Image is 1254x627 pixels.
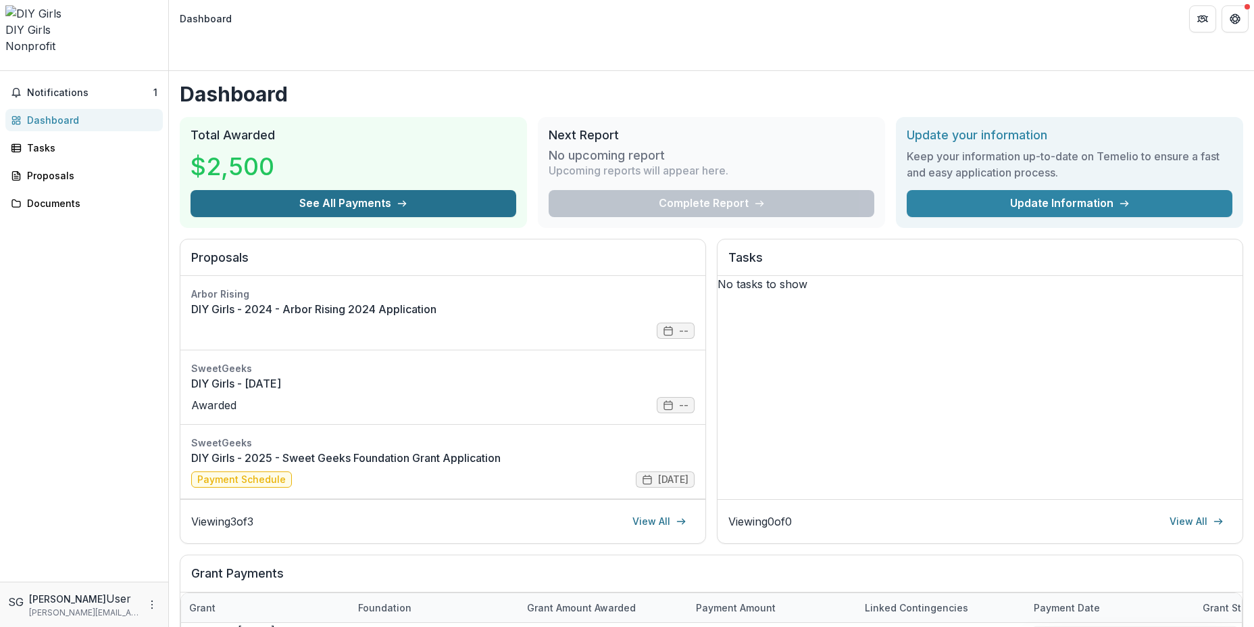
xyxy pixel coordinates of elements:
[29,607,139,619] p: [PERSON_NAME][EMAIL_ADDRESS][DOMAIN_NAME]
[1026,593,1195,622] div: Payment date
[1222,5,1249,32] button: Get Help
[5,109,163,131] a: Dashboard
[153,87,157,98] span: 1
[728,513,792,530] p: Viewing 0 of 0
[519,593,688,622] div: Grant amount awarded
[191,128,516,143] h2: Total Awarded
[191,301,695,317] a: DIY Girls - 2024 - Arbor Rising 2024 Application
[5,137,163,159] a: Tasks
[857,593,1026,622] div: Linked Contingencies
[718,276,1243,292] p: No tasks to show
[27,113,152,127] div: Dashboard
[688,593,857,622] div: Payment Amount
[857,601,976,615] div: Linked Contingencies
[191,450,695,466] a: DIY Girls - 2025 - Sweet Geeks Foundation Grant Application
[5,82,163,103] button: Notifications1
[180,11,232,26] div: Dashboard
[688,601,784,615] div: Payment Amount
[350,601,420,615] div: Foundation
[907,148,1232,181] h3: Keep your information up-to-date on Temelio to ensure a fast and easy application process.
[181,593,350,622] div: Grant
[549,162,728,179] p: Upcoming reports will appear here.
[728,250,1232,276] h2: Tasks
[549,128,874,143] h2: Next Report
[1189,5,1216,32] button: Partners
[191,375,695,392] a: DIY Girls - [DATE]
[191,190,516,217] button: See All Payments
[29,592,106,606] p: [PERSON_NAME]
[27,87,153,99] span: Notifications
[8,594,24,610] div: Susana Gomez
[27,196,152,210] div: Documents
[5,192,163,214] a: Documents
[5,22,163,38] div: DIY Girls
[180,82,1243,106] h1: Dashboard
[624,511,695,532] a: View All
[144,597,160,613] button: More
[191,513,253,530] p: Viewing 3 of 3
[907,190,1232,217] a: Update Information
[174,9,237,28] nav: breadcrumb
[350,593,519,622] div: Foundation
[1026,601,1108,615] div: Payment date
[191,148,274,185] h3: $2,500
[5,164,163,187] a: Proposals
[1161,511,1232,532] a: View All
[907,128,1232,143] h2: Update your information
[27,141,152,155] div: Tasks
[191,566,1232,592] h2: Grant Payments
[181,601,224,615] div: Grant
[191,250,695,276] h2: Proposals
[5,5,163,22] img: DIY Girls
[106,590,131,607] p: User
[549,148,665,163] h3: No upcoming report
[5,39,55,53] span: Nonprofit
[27,168,152,183] div: Proposals
[519,601,644,615] div: Grant amount awarded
